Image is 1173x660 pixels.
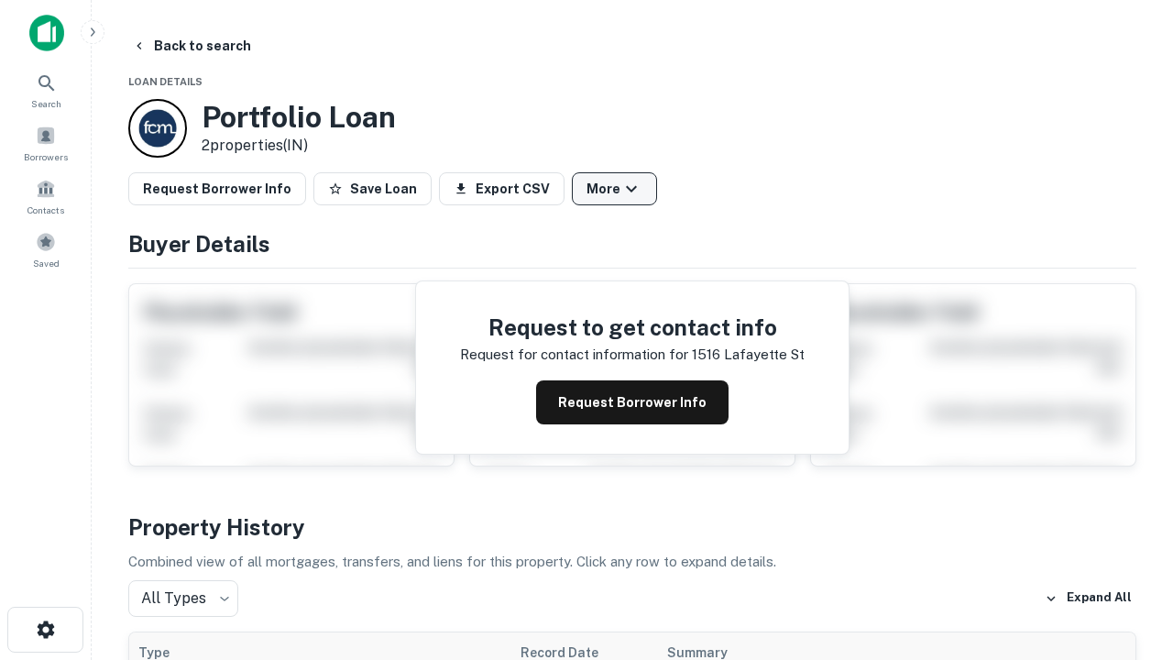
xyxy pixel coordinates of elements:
span: Search [31,96,61,111]
h4: Request to get contact info [460,311,805,344]
span: Loan Details [128,76,203,87]
a: Contacts [5,171,86,221]
p: 2 properties (IN) [202,135,396,157]
h4: Buyer Details [128,227,1136,260]
a: Search [5,65,86,115]
button: Request Borrower Info [128,172,306,205]
p: Request for contact information for [460,344,688,366]
img: capitalize-icon.png [29,15,64,51]
button: More [572,172,657,205]
h3: Portfolio Loan [202,100,396,135]
iframe: Chat Widget [1081,513,1173,601]
div: All Types [128,580,238,617]
a: Borrowers [5,118,86,168]
p: Combined view of all mortgages, transfers, and liens for this property. Click any row to expand d... [128,551,1136,573]
button: Request Borrower Info [536,380,729,424]
button: Back to search [125,29,258,62]
p: 1516 lafayette st [692,344,805,366]
h4: Property History [128,511,1136,544]
span: Contacts [27,203,64,217]
button: Export CSV [439,172,565,205]
a: Saved [5,225,86,274]
button: Expand All [1040,585,1136,612]
span: Borrowers [24,149,68,164]
button: Save Loan [313,172,432,205]
span: Saved [33,256,60,270]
